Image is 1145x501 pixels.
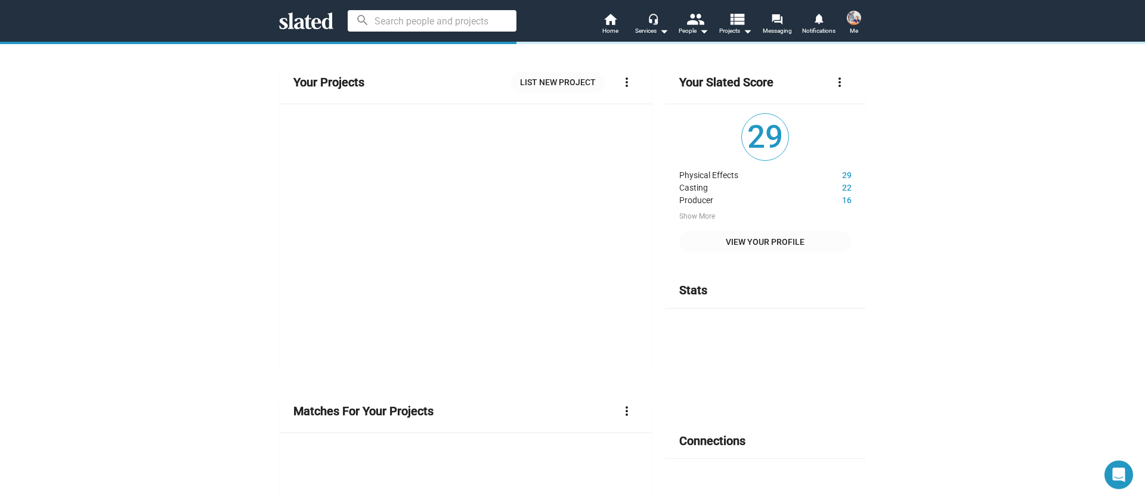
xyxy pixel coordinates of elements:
[679,74,773,91] mat-card-title: Your Slated Score
[807,180,852,192] dd: 22
[763,24,792,38] span: Messaging
[719,24,752,38] span: Projects
[728,10,745,27] mat-icon: view_list
[631,12,673,38] button: Services
[648,13,658,24] mat-icon: headset_mic
[620,404,634,418] mat-icon: more_vert
[510,71,605,93] a: List New Project
[714,12,756,38] button: Projects
[679,231,852,253] a: View Your Profile
[679,24,708,38] div: People
[771,13,782,24] mat-icon: forum
[293,403,434,419] mat-card-title: Matches For Your Projects
[602,24,618,38] span: Home
[798,12,840,38] a: Notifications
[657,24,671,38] mat-icon: arrow_drop_down
[697,24,711,38] mat-icon: arrow_drop_down
[679,282,707,298] mat-card-title: Stats
[802,24,835,38] span: Notifications
[589,12,631,38] a: Home
[635,24,669,38] div: Services
[740,24,754,38] mat-icon: arrow_drop_down
[756,12,798,38] a: Messaging
[673,12,714,38] button: People
[840,8,868,39] button: Nathan ThomasMe
[520,71,596,93] span: List New Project
[348,10,516,32] input: Search people and projects
[850,24,858,38] span: Me
[293,74,364,91] mat-card-title: Your Projects
[620,75,634,89] mat-icon: more_vert
[679,212,715,222] button: Show More
[679,192,807,205] dt: Producer
[679,180,807,192] dt: Casting
[689,231,842,253] span: View Your Profile
[742,114,788,160] span: 29
[807,167,852,180] dd: 29
[847,11,861,25] img: Nathan Thomas
[686,10,704,27] mat-icon: people
[679,433,745,449] mat-card-title: Connections
[833,75,847,89] mat-icon: more_vert
[679,167,807,180] dt: Physical Effects
[1104,460,1133,489] div: Open Intercom Messenger
[603,12,617,26] mat-icon: home
[807,192,852,205] dd: 16
[813,13,824,24] mat-icon: notifications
